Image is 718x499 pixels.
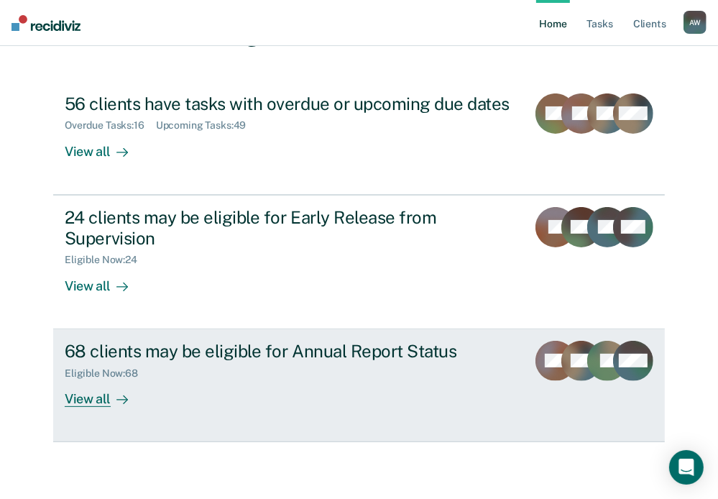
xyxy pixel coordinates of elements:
[53,195,665,329] a: 24 clients may be eligible for Early Release from SupervisionEligible Now:24View all
[65,266,145,294] div: View all
[53,329,665,442] a: 68 clients may be eligible for Annual Report StatusEligible Now:68View all
[65,367,149,380] div: Eligible Now : 68
[684,11,707,34] div: A W
[65,207,515,249] div: 24 clients may be eligible for Early Release from Supervision
[65,254,149,266] div: Eligible Now : 24
[65,341,515,362] div: 68 clients may be eligible for Annual Report Status
[65,132,145,160] div: View all
[11,15,80,31] img: Recidiviz
[684,11,707,34] button: AW
[669,450,704,485] div: Open Intercom Messenger
[65,119,156,132] div: Overdue Tasks : 16
[156,119,258,132] div: Upcoming Tasks : 49
[65,93,515,114] div: 56 clients have tasks with overdue or upcoming due dates
[65,379,145,407] div: View all
[53,82,665,195] a: 56 clients have tasks with overdue or upcoming due datesOverdue Tasks:16Upcoming Tasks:49View all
